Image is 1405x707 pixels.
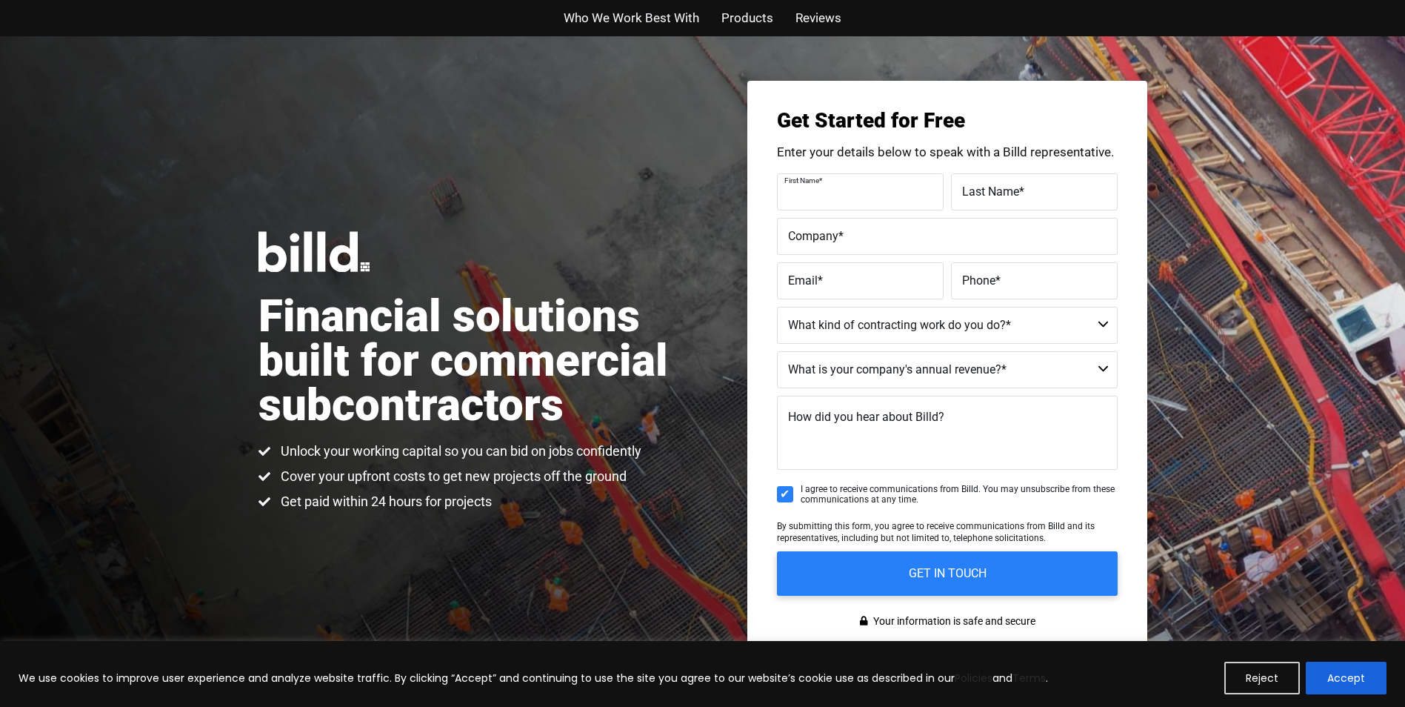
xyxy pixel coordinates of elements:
[1012,671,1046,686] a: Terms
[19,669,1048,687] p: We use cookies to improve user experience and analyze website traffic. By clicking “Accept” and c...
[870,611,1035,632] span: Your information is safe and secure
[777,486,793,502] input: I agree to receive communications from Billd. You may unsubscribe from these communications at an...
[258,294,703,428] h1: Financial solutions built for commercial subcontractors
[564,7,699,29] a: Who We Work Best With
[777,551,1118,596] input: GET IN TOUCH
[277,493,492,511] span: Get paid within 24 hours for projects
[962,184,1019,198] span: Last Name
[962,273,995,287] span: Phone
[777,146,1118,159] p: Enter your details below to speak with a Billd representative.
[801,484,1118,505] span: I agree to receive communications from Billd. You may unsubscribe from these communications at an...
[788,273,818,287] span: Email
[788,228,838,242] span: Company
[788,410,944,424] span: How did you hear about Billd?
[777,110,1118,131] h3: Get Started for Free
[1306,662,1386,694] button: Accept
[955,671,992,686] a: Policies
[277,468,627,485] span: Cover your upfront costs to get new projects off the ground
[795,7,841,29] a: Reviews
[277,442,641,460] span: Unlock your working capital so you can bid on jobs confidently
[1224,662,1300,694] button: Reject
[721,7,773,29] a: Products
[777,521,1095,543] span: By submitting this form, you agree to receive communications from Billd and its representatives, ...
[784,176,819,184] span: First Name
